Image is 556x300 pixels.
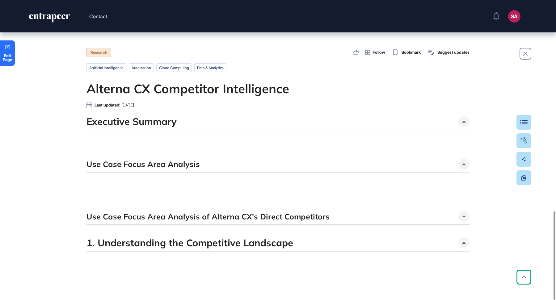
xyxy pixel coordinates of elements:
li: cloud computing [156,63,192,72]
h5: Use Case Focus Area Analysis [86,159,200,169]
h1: Alterna CX Competitor Intelligence [86,81,470,96]
h4: 1. Understanding the Competitive Landscape [86,237,293,248]
span: Bookmark [402,49,421,56]
span: [DATE] [121,103,134,107]
li: automation [129,63,154,72]
div: Last updated: [95,103,134,107]
span: Follow [373,49,385,56]
button: SA [508,10,520,23]
h4: Executive Summary [86,116,177,127]
h5: Use Case Focus Area Analysis of Alterna CX's Direct Competitors [86,211,330,222]
div: Research [86,48,111,57]
li: data & analytics [194,63,226,72]
li: artificial intelligence [86,63,126,72]
button: Bookmark [391,48,421,57]
span: Suggest updates [437,49,470,56]
button: Contact [89,12,107,20]
button: Follow [365,49,385,56]
a: entrapeer-logo [28,13,71,25]
button: Suggest updates [427,48,470,57]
